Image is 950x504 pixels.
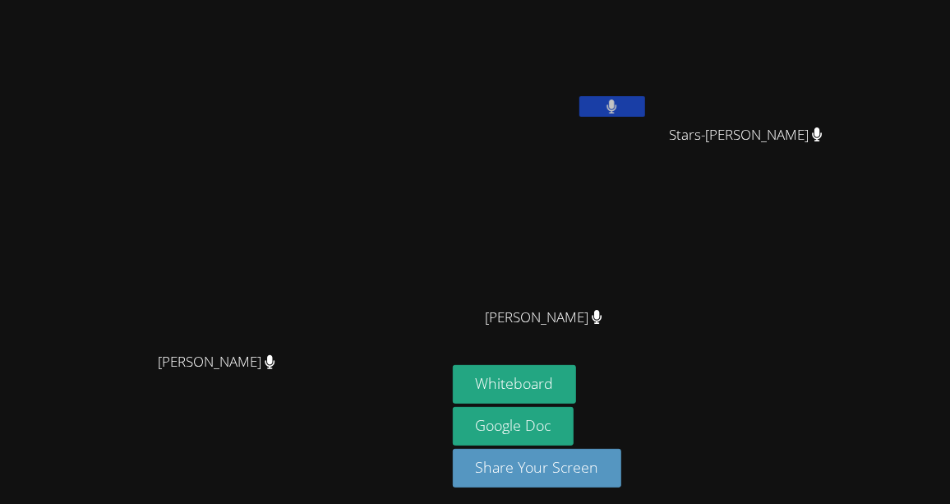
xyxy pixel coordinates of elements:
[453,449,622,488] button: Share Your Screen
[453,365,577,404] button: Whiteboard
[485,306,602,330] span: [PERSON_NAME]
[158,350,275,374] span: [PERSON_NAME]
[453,407,574,446] a: Google Doc
[669,123,823,147] span: Stars-[PERSON_NAME]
